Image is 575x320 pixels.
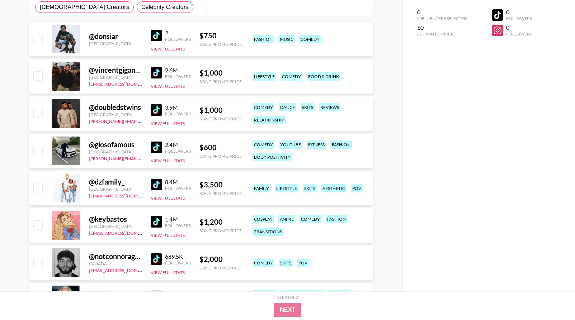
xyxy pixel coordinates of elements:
[199,31,242,40] div: $ 750
[89,32,142,41] div: @ donsiar
[327,290,349,298] div: fashion
[199,265,242,271] div: Song Promo Price
[199,116,242,121] div: Song Promo Price
[89,252,142,261] div: @ notconnoragain
[165,74,191,79] div: Followers
[253,259,274,267] div: comedy
[165,37,191,42] div: Followers
[274,303,301,317] button: Next
[40,3,129,11] span: [DEMOGRAPHIC_DATA] Creators
[165,67,191,74] div: 2.6M
[165,29,191,37] div: 2
[165,253,191,260] div: 689.5K
[89,103,142,112] div: @ doubledstwins
[253,116,286,124] div: relationship
[253,103,274,111] div: comedy
[165,104,191,111] div: 3.9M
[321,184,347,192] div: aesthetic
[253,140,274,149] div: comedy
[89,289,142,298] div: @ [PERSON_NAME].tiara1
[278,35,295,43] div: music
[89,75,142,80] div: [GEOGRAPHIC_DATA]
[89,192,161,199] a: [EMAIL_ADDRESS][DOMAIN_NAME]
[151,30,162,41] img: TikTok
[330,140,352,149] div: fashion
[281,72,302,81] div: comedy
[417,24,467,31] div: $0
[253,153,292,161] div: body positivity
[151,121,185,126] button: View Full Stats
[281,290,323,298] div: makeup & beauty
[151,67,162,78] img: TikTok
[253,215,274,223] div: cosplay
[417,9,467,16] div: 0
[199,218,242,226] div: $ 1,200
[199,228,242,233] div: Song Promo Price
[307,72,340,81] div: food & drink
[165,223,191,228] div: Followers
[89,177,142,186] div: @ dzfamily_
[165,111,191,116] div: Followers
[165,141,191,148] div: 2.4M
[151,253,162,265] img: TikTok
[151,104,162,116] img: TikTok
[89,229,161,236] a: [EMAIL_ADDRESS][DOMAIN_NAME]
[539,284,566,311] iframe: Drift Widget Chat Controller
[506,16,532,21] div: Followers
[199,106,242,115] div: $ 1,000
[319,103,340,111] div: reviews
[89,41,142,46] div: [GEOGRAPHIC_DATA]
[89,117,195,124] a: [PERSON_NAME][EMAIL_ADDRESS][DOMAIN_NAME]
[253,72,276,81] div: lifestyle
[165,186,191,191] div: Followers
[506,31,532,37] div: Followers
[506,9,532,16] div: 0
[89,154,195,161] a: [PERSON_NAME][EMAIL_ADDRESS][DOMAIN_NAME]
[279,103,296,111] div: dance
[417,16,467,21] div: Influencers Selected
[199,180,242,189] div: $ 3,500
[506,24,532,31] div: 0
[89,261,142,266] div: Canada
[417,31,467,37] div: Estimated Price
[89,215,142,224] div: @ keybastos
[165,290,191,297] div: 744.2K
[351,184,363,192] div: pov
[253,228,283,236] div: transitions
[300,215,321,223] div: comedy
[278,215,295,223] div: anime
[89,149,142,154] div: [GEOGRAPHIC_DATA]
[199,191,242,196] div: Song Promo Price
[279,259,293,267] div: skits
[299,35,321,43] div: comedy
[165,216,191,223] div: 1.4M
[277,295,298,300] div: Step 1 of 2
[301,103,315,111] div: skits
[253,184,270,192] div: family
[199,255,242,264] div: $ 2,000
[151,83,185,89] button: View Full Stats
[165,260,191,266] div: Followers
[279,140,302,149] div: youtube
[151,216,162,228] img: TikTok
[307,140,326,149] div: fitness
[151,270,185,275] button: View Full Stats
[275,184,298,192] div: lifestyle
[165,178,191,186] div: 8.4M
[151,291,162,302] img: TikTok
[89,140,142,149] div: @ giosofamous
[165,148,191,154] div: Followers
[151,142,162,153] img: TikTok
[303,184,317,192] div: skits
[199,143,242,152] div: $ 600
[297,259,309,267] div: pov
[199,42,242,47] div: Song Promo Price
[89,266,161,273] a: [EMAIL_ADDRESS][DOMAIN_NAME]
[89,112,142,117] div: [GEOGRAPHIC_DATA]
[89,80,161,87] a: [EMAIL_ADDRESS][DOMAIN_NAME]
[151,179,162,190] img: TikTok
[151,46,185,52] button: View Full Stats
[151,233,185,238] button: View Full Stats
[253,35,274,43] div: fashion
[89,186,142,192] div: [GEOGRAPHIC_DATA]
